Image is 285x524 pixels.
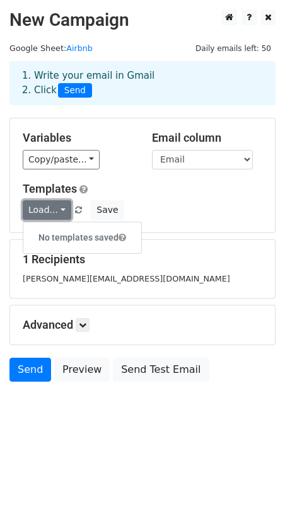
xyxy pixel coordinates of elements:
a: Preview [54,358,110,382]
h5: Advanced [23,318,262,332]
a: Send [9,358,51,382]
button: Save [91,200,124,220]
a: Templates [23,182,77,195]
h6: No templates saved [23,227,141,248]
span: Daily emails left: 50 [191,42,276,55]
a: Airbnb [66,43,93,53]
a: Daily emails left: 50 [191,43,276,53]
h5: Email column [152,131,262,145]
span: Send [58,83,92,98]
iframe: Chat Widget [222,464,285,524]
div: 1. Write your email in Gmail 2. Click [13,69,272,98]
small: Google Sheet: [9,43,93,53]
a: Load... [23,200,71,220]
a: Send Test Email [113,358,209,382]
small: [PERSON_NAME][EMAIL_ADDRESS][DOMAIN_NAME] [23,274,230,283]
a: Copy/paste... [23,150,100,169]
h2: New Campaign [9,9,276,31]
h5: Variables [23,131,133,145]
h5: 1 Recipients [23,253,262,266]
